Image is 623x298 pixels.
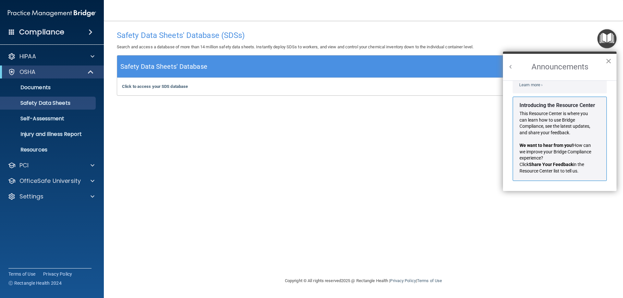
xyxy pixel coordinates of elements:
[4,115,93,122] p: Self-Assessment
[597,29,617,48] button: Open Resource Center
[390,278,416,283] a: Privacy Policy
[8,161,94,169] a: PCI
[605,56,612,66] button: Close
[417,278,442,283] a: Terms of Use
[120,61,207,72] h5: Safety Data Sheets' Database
[8,177,94,185] a: OfficeSafe University
[19,28,64,37] h4: Compliance
[519,102,595,108] strong: Introducing the Resource Center
[4,84,93,91] p: Documents
[8,280,62,286] span: Ⓒ Rectangle Health 2024
[4,147,93,153] p: Resources
[4,100,93,106] p: Safety Data Sheets
[19,161,29,169] p: PCI
[503,54,617,80] h2: Announcements
[19,193,43,200] p: Settings
[8,53,94,60] a: HIPAA
[8,68,94,76] a: OSHA
[519,143,592,161] span: How can we improve your Bridge Compliance experience?
[19,68,36,76] p: OSHA
[8,7,96,20] img: PMB logo
[519,143,573,148] strong: We want to hear from you!
[503,52,617,191] div: Resource Center
[4,131,93,137] p: Injury and Illness Report
[519,162,529,167] span: Click
[43,271,72,277] a: Privacy Policy
[8,193,94,200] a: Settings
[519,82,543,87] a: Learn more ›
[117,31,610,40] h4: Safety Data Sheets' Database (SDSs)
[529,162,573,167] strong: Share Your Feedback
[507,64,514,70] button: Back to Resource Center Home
[122,84,188,89] a: Click to access your SDS database
[19,53,36,60] p: HIPAA
[519,162,585,173] span: in the Resource Center list to tell us.
[245,270,482,291] div: Copyright © All rights reserved 2025 @ Rectangle Health | |
[8,271,35,277] a: Terms of Use
[519,111,595,136] p: This Resource Center is where you can learn how to use Bridge Compliance, see the latest updates,...
[19,177,81,185] p: OfficeSafe University
[117,43,610,51] p: Search and access a database of more than 14 million safety data sheets. Instantly deploy SDSs to...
